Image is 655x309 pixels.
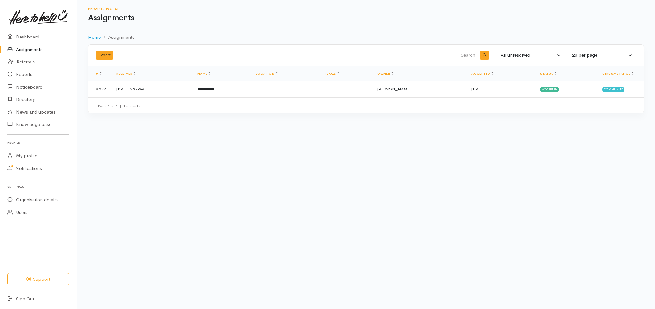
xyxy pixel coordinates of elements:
[497,49,565,61] button: All unresolved
[101,34,135,41] li: Assignments
[471,86,484,92] time: [DATE]
[88,14,644,22] h1: Assignments
[120,103,121,109] span: |
[197,72,210,76] a: Name
[325,72,339,76] a: Flags
[7,138,69,147] h6: Profile
[88,81,111,97] td: 87504
[297,48,477,63] input: Search
[540,72,556,76] a: Status
[377,72,393,76] a: Owner
[116,72,135,76] a: Received
[602,87,624,92] span: Community
[88,30,644,45] nav: breadcrumb
[96,51,113,60] button: Export
[111,81,192,97] td: [DATE] 3:27PM
[602,72,633,76] a: Circumstance
[7,183,69,191] h6: Settings
[568,49,636,61] button: 20 per page
[88,34,101,41] a: Home
[7,273,69,286] button: Support
[96,72,102,76] a: #
[256,72,277,76] a: Location
[88,7,644,11] h6: Provider Portal
[377,86,411,92] span: [PERSON_NAME]
[98,103,140,109] small: Page 1 of 1 1 records
[471,72,493,76] a: Accepted
[501,52,556,59] div: All unresolved
[540,87,559,92] span: Accepted
[572,52,627,59] div: 20 per page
